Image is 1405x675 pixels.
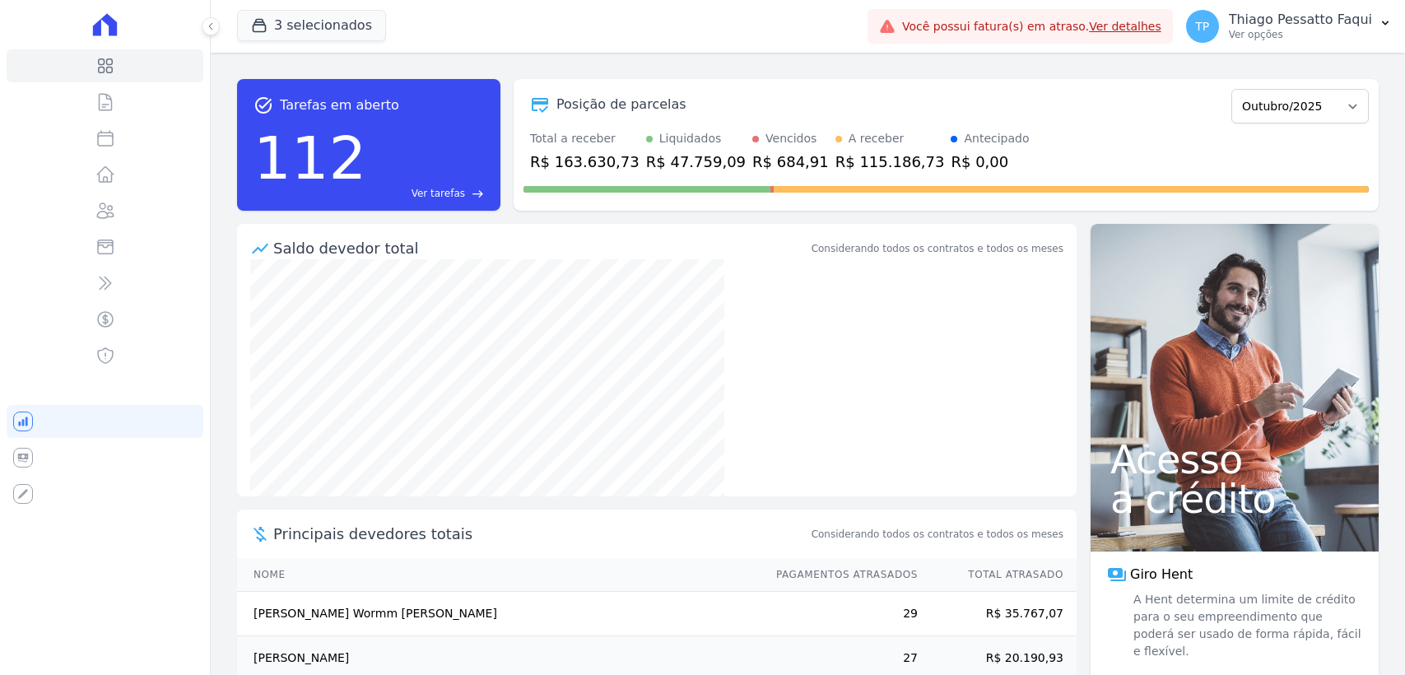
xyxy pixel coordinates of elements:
[1173,3,1405,49] button: TP Thiago Pessatto Faqui Ver opções
[1110,479,1359,519] span: a crédito
[530,130,640,147] div: Total a receber
[373,186,484,201] a: Ver tarefas east
[752,151,829,173] div: R$ 684,91
[1089,20,1161,33] a: Ver detalhes
[556,95,686,114] div: Posição de parcelas
[237,558,761,592] th: Nome
[472,188,484,200] span: east
[849,130,905,147] div: A receber
[1110,440,1359,479] span: Acesso
[280,95,399,115] span: Tarefas em aberto
[273,523,808,545] span: Principais devedores totais
[761,592,919,636] td: 29
[835,151,945,173] div: R$ 115.186,73
[1195,21,1209,32] span: TP
[902,18,1161,35] span: Você possui fatura(s) em atraso.
[964,130,1029,147] div: Antecipado
[412,186,465,201] span: Ver tarefas
[646,151,746,173] div: R$ 47.759,09
[254,115,366,201] div: 112
[1229,12,1372,28] p: Thiago Pessatto Faqui
[1229,28,1372,41] p: Ver opções
[919,592,1077,636] td: R$ 35.767,07
[237,10,386,41] button: 3 selecionados
[254,95,273,115] span: task_alt
[951,151,1029,173] div: R$ 0,00
[659,130,722,147] div: Liquidados
[812,241,1063,256] div: Considerando todos os contratos e todos os meses
[1130,591,1362,660] span: A Hent determina um limite de crédito para o seu empreendimento que poderá ser usado de forma ráp...
[919,558,1077,592] th: Total Atrasado
[273,237,808,259] div: Saldo devedor total
[765,130,816,147] div: Vencidos
[812,527,1063,542] span: Considerando todos os contratos e todos os meses
[1130,565,1193,584] span: Giro Hent
[530,151,640,173] div: R$ 163.630,73
[761,558,919,592] th: Pagamentos Atrasados
[237,592,761,636] td: [PERSON_NAME] Wormm [PERSON_NAME]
